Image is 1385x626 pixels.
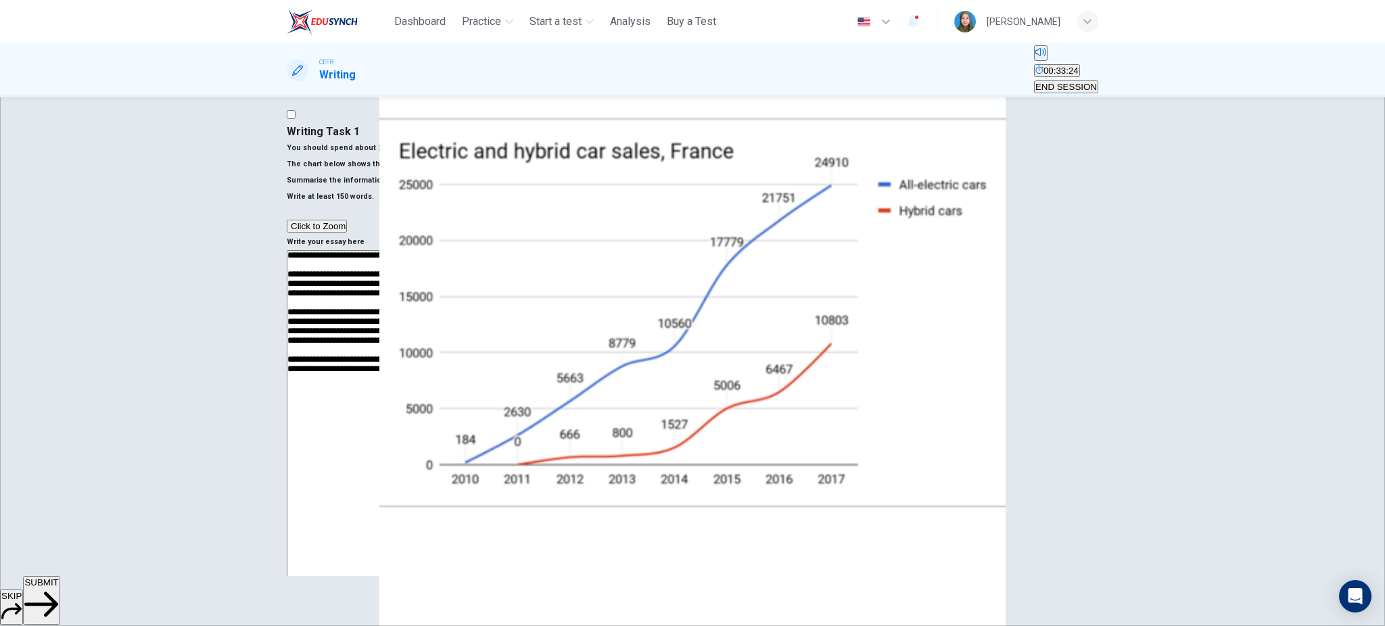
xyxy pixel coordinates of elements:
span: END SESSION [1035,82,1097,92]
span: Practice [462,14,501,30]
h1: Writing [319,67,356,83]
div: [PERSON_NAME] [987,14,1060,30]
button: 00:33:24 [1034,64,1080,77]
button: Dashboard [389,9,451,34]
button: Start a test [524,9,599,34]
div: Mute [1034,45,1098,62]
span: 00:33:24 [1043,66,1079,76]
span: Dashboard [394,14,446,30]
div: Open Intercom Messenger [1339,580,1371,612]
img: ELTC logo [287,8,358,35]
button: END SESSION [1034,80,1098,93]
img: Profile picture [954,11,976,32]
button: Buy a Test [661,9,722,34]
span: Start a test [530,14,582,30]
a: ELTC logo [287,8,389,35]
button: Practice [456,9,519,34]
div: Hide [1034,62,1098,78]
span: Analysis [610,14,651,30]
img: en [855,17,872,27]
span: CEFR [319,57,333,67]
span: Buy a Test [667,14,716,30]
button: Analysis [605,9,656,34]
